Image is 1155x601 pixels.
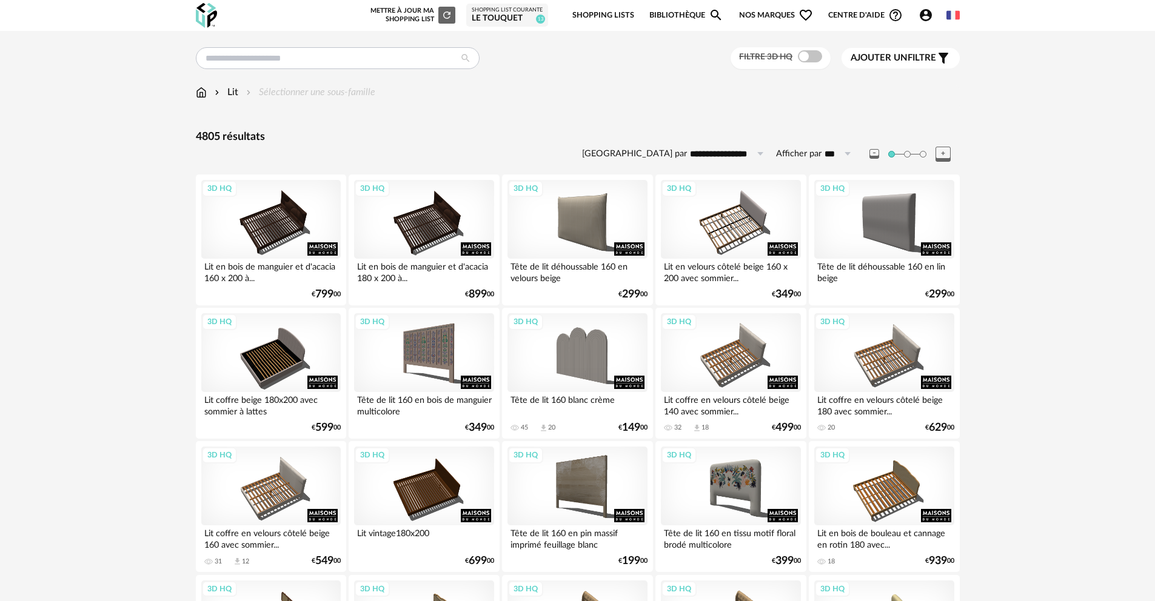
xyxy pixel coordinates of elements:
[465,557,494,565] div: € 00
[814,392,954,416] div: Lit coffre en velours côtelé beige 180 avec sommier...
[655,174,806,305] a: 3D HQ Lit en velours côtelé beige 160 x 200 avec sommier... €34900
[815,181,850,196] div: 3D HQ
[212,85,238,99] div: Lit
[355,447,390,463] div: 3D HQ
[441,12,452,18] span: Refresh icon
[776,148,822,160] label: Afficher par
[739,1,813,30] span: Nos marques
[536,15,545,24] span: 13
[888,8,903,22] span: Help Circle Outline icon
[469,423,487,432] span: 349
[472,7,543,14] div: Shopping List courante
[772,557,801,565] div: € 00
[508,581,543,597] div: 3D HQ
[472,7,543,24] a: Shopping List courante Le Touquet 13
[814,259,954,283] div: Tête de lit déhoussable 160 en lin beige
[798,8,813,22] span: Heart Outline icon
[828,557,835,566] div: 18
[465,290,494,299] div: € 00
[661,259,800,283] div: Lit en velours côtelé beige 160 x 200 avec sommier...
[925,290,954,299] div: € 00
[674,423,681,432] div: 32
[508,181,543,196] div: 3D HQ
[842,48,960,68] button: Ajouter unfiltre Filter icon
[946,8,960,22] img: fr
[312,423,341,432] div: € 00
[919,8,939,22] span: Account Circle icon
[349,174,499,305] a: 3D HQ Lit en bois de manguier et d'acacia 180 x 200 à... €89900
[582,148,687,160] label: [GEOGRAPHIC_DATA] par
[507,259,647,283] div: Tête de lit déhoussable 160 en velours beige
[215,557,222,566] div: 31
[315,423,333,432] span: 599
[196,174,346,305] a: 3D HQ Lit en bois de manguier et d'acacia 160 x 200 à... €79900
[469,557,487,565] span: 699
[618,557,648,565] div: € 00
[196,3,217,28] img: OXP
[507,392,647,416] div: Tête de lit 160 blanc crème
[809,441,959,572] a: 3D HQ Lit en bois de bouleau et cannage en rotin 180 avec... 18 €93900
[929,423,947,432] span: 629
[936,51,951,65] span: Filter icon
[355,314,390,330] div: 3D HQ
[539,423,548,433] span: Download icon
[315,557,333,565] span: 549
[507,525,647,550] div: Tête de lit 160 en pin massif imprimé feuillage blanc
[701,423,709,432] div: 18
[809,308,959,439] a: 3D HQ Lit coffre en velours côtelé beige 180 avec sommier... 20 €62900
[815,447,850,463] div: 3D HQ
[315,290,333,299] span: 799
[851,53,908,62] span: Ajouter un
[925,423,954,432] div: € 00
[354,392,494,416] div: Tête de lit 160 en bois de manguier multicolore
[202,581,237,597] div: 3D HQ
[661,525,800,550] div: Tête de lit 160 en tissu motif floral brodé multicolore
[355,581,390,597] div: 3D HQ
[502,308,652,439] a: 3D HQ Tête de lit 160 blanc crème 45 Download icon 20 €14900
[739,53,792,61] span: Filtre 3D HQ
[828,8,903,22] span: Centre d'aideHelp Circle Outline icon
[202,181,237,196] div: 3D HQ
[196,130,960,144] div: 4805 résultats
[508,447,543,463] div: 3D HQ
[469,290,487,299] span: 899
[828,423,835,432] div: 20
[809,174,959,305] a: 3D HQ Tête de lit déhoussable 160 en lin beige €29900
[472,13,543,24] div: Le Touquet
[465,423,494,432] div: € 00
[661,181,697,196] div: 3D HQ
[775,290,794,299] span: 349
[349,441,499,572] a: 3D HQ Lit vintage180x200 €69900
[655,441,806,572] a: 3D HQ Tête de lit 160 en tissu motif floral brodé multicolore €39900
[775,557,794,565] span: 399
[661,392,800,416] div: Lit coffre en velours côtelé beige 140 avec sommier...
[202,447,237,463] div: 3D HQ
[775,423,794,432] span: 499
[548,423,555,432] div: 20
[815,314,850,330] div: 3D HQ
[242,557,249,566] div: 12
[661,447,697,463] div: 3D HQ
[929,557,947,565] span: 939
[312,290,341,299] div: € 00
[502,441,652,572] a: 3D HQ Tête de lit 160 en pin massif imprimé feuillage blanc €19900
[312,557,341,565] div: € 00
[502,174,652,305] a: 3D HQ Tête de lit déhoussable 160 en velours beige €29900
[201,259,341,283] div: Lit en bois de manguier et d'acacia 160 x 200 à...
[622,290,640,299] span: 299
[196,308,346,439] a: 3D HQ Lit coffre beige 180x200 avec sommier à lattes €59900
[709,8,723,22] span: Magnify icon
[212,85,222,99] img: svg+xml;base64,PHN2ZyB3aWR0aD0iMTYiIGhlaWdodD0iMTYiIHZpZXdCb3g9IjAgMCAxNiAxNiIgZmlsbD0ibm9uZSIgeG...
[521,423,528,432] div: 45
[368,7,455,24] div: Mettre à jour ma Shopping List
[814,525,954,550] div: Lit en bois de bouleau et cannage en rotin 180 avec...
[233,557,242,566] span: Download icon
[622,423,640,432] span: 149
[925,557,954,565] div: € 00
[815,581,850,597] div: 3D HQ
[354,259,494,283] div: Lit en bois de manguier et d'acacia 180 x 200 à...
[661,314,697,330] div: 3D HQ
[572,1,634,30] a: Shopping Lists
[196,85,207,99] img: svg+xml;base64,PHN2ZyB3aWR0aD0iMTYiIGhlaWdodD0iMTciIHZpZXdCb3g9IjAgMCAxNiAxNyIgZmlsbD0ibm9uZSIgeG...
[929,290,947,299] span: 299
